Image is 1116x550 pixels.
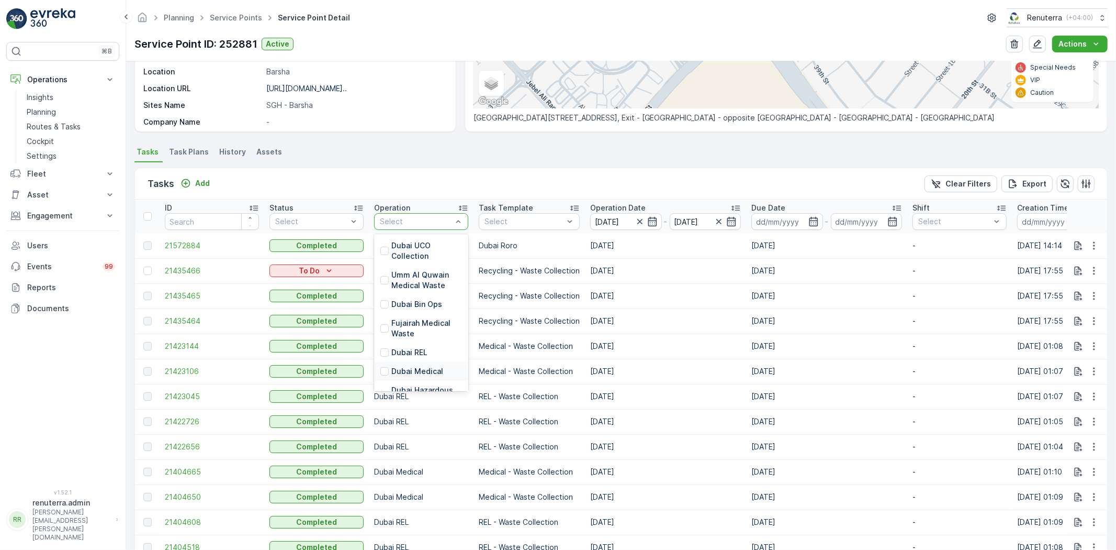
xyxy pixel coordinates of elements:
p: Dubai REL [374,391,468,402]
td: [DATE] [746,459,907,485]
button: Clear Filters [925,175,997,192]
input: dd/mm/yyyy [1017,213,1089,230]
p: Users [27,240,115,251]
p: Documents [27,303,115,314]
img: logo_light-DOdMpM7g.png [30,8,75,29]
td: [DATE] [746,384,907,409]
p: REL - Waste Collection [479,391,580,402]
p: - [912,366,1007,377]
p: - [912,240,1007,251]
span: v 1.52.1 [6,489,119,496]
p: Barsha [266,67,445,77]
a: Service Points [210,13,262,22]
button: Export [1001,175,1053,192]
p: Completed [296,492,337,502]
span: 21404650 [165,492,259,502]
a: 21404665 [165,467,259,477]
input: dd/mm/yyyy [751,213,823,230]
p: REL - Waste Collection [479,517,580,527]
p: Reports [27,282,115,293]
a: Events99 [6,256,119,277]
div: Toggle Row Selected [143,392,152,401]
button: Completed [269,315,364,327]
img: logo [6,8,27,29]
a: Planning [22,105,119,119]
a: Homepage [137,16,148,25]
td: [DATE] [585,459,746,485]
p: Add [195,178,210,189]
a: Open this area in Google Maps (opens a new window) [476,95,511,108]
p: VIP [1030,76,1040,84]
a: Insights [22,90,119,105]
p: Dubai Medical [391,366,443,377]
p: Planning [27,107,56,117]
a: 21404608 [165,517,259,527]
span: 21435465 [165,291,259,301]
p: Select [918,216,990,227]
a: Documents [6,298,119,319]
span: 21423106 [165,366,259,377]
td: [DATE] [585,485,746,510]
p: Fleet [27,169,98,179]
p: Completed [296,366,337,377]
a: Layers [480,72,503,95]
p: - [912,291,1007,301]
span: Service Point Detail [276,13,352,23]
div: Toggle Row Selected [143,342,152,350]
a: Routes & Tasks [22,119,119,134]
button: Operations [6,69,119,90]
td: [DATE] [746,359,907,384]
p: Dubai UCO Collection [391,240,462,261]
div: Toggle Row Selected [143,292,152,300]
p: Dubai Hazardous Waste [391,385,462,406]
p: Dubai Medical [374,467,468,477]
p: - [912,391,1007,402]
p: Medical - Waste Collection [479,467,580,477]
p: Completed [296,467,337,477]
p: REL - Waste Collection [479,442,580,452]
button: Renuterra(+04:00) [1007,8,1108,27]
a: 21435464 [165,316,259,326]
p: - [825,215,829,228]
p: Status [269,203,294,213]
p: Export [1022,179,1046,189]
button: Asset [6,184,119,205]
p: Shift [912,203,930,213]
input: dd/mm/yyyy [831,213,903,230]
p: Fujairah Medical Waste [391,318,462,339]
span: 21423144 [165,341,259,351]
td: [DATE] [585,233,746,258]
td: [DATE] [585,434,746,459]
p: Select [484,216,563,227]
p: Dubai Roro [479,240,580,251]
td: [DATE] [746,283,907,309]
p: - [912,492,1007,502]
td: [DATE] [746,409,907,434]
p: Company Name [143,117,262,127]
td: [DATE] [746,485,907,510]
p: [URL][DOMAIN_NAME].. [266,84,347,93]
p: Dubai REL [374,416,468,427]
p: SGH - Barsha [266,100,445,111]
p: - [664,215,668,228]
p: Umm Al Quwain Medical Waste [391,270,462,291]
p: Asset [27,190,98,200]
img: Google [476,95,511,108]
p: Settings [27,151,57,161]
td: [DATE] [746,334,907,359]
p: Cockpit [27,136,54,147]
p: Select [380,216,452,227]
td: [DATE] [585,283,746,309]
p: Select [275,216,347,227]
p: Recycling - Waste Collection [479,316,580,326]
p: Task Template [479,203,533,213]
p: ⌘B [102,47,112,56]
a: 21422656 [165,442,259,452]
a: Planning [164,13,194,22]
p: - [912,416,1007,427]
button: To Do [269,265,364,277]
p: Operations [27,74,98,85]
